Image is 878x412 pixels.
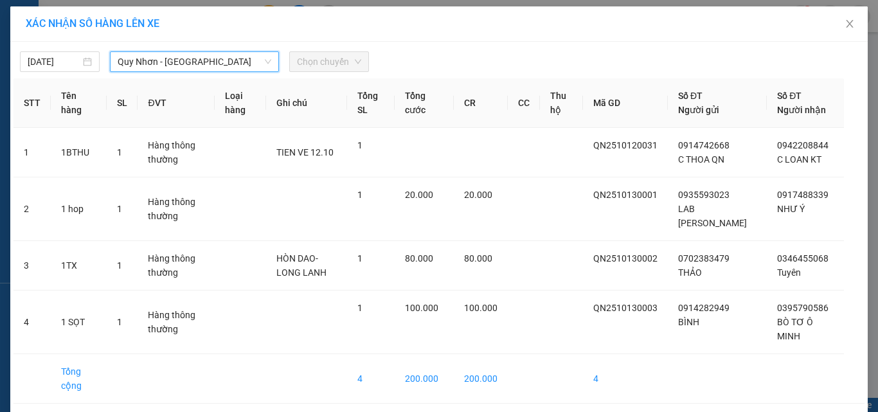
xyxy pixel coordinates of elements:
td: 3 [13,241,51,291]
td: 200.000 [454,354,508,404]
td: 200.000 [395,354,454,404]
td: 4 [347,354,395,404]
span: Tuyên [777,267,801,278]
td: 1 hop [51,177,107,241]
span: 1 [357,190,363,200]
td: Hàng thông thường [138,291,214,354]
span: 0935593023 [678,190,730,200]
span: Số ĐT [678,91,703,101]
span: 1 [357,303,363,313]
td: 4 [13,291,51,354]
td: Hàng thông thường [138,177,214,241]
button: Close [832,6,868,42]
span: down [264,58,272,66]
span: QN2510130003 [593,303,658,313]
th: Loại hàng [215,78,266,128]
span: Người nhận [777,105,826,115]
td: 2 [13,177,51,241]
span: 100.000 [464,303,497,313]
span: 1 [117,260,122,271]
span: Chọn chuyến [297,52,361,71]
span: QN2510120031 [593,140,658,150]
span: HÒN DAO- LONG LANH [276,253,327,278]
th: CC [508,78,540,128]
span: BÒ TƠ Ô MINH [777,317,813,341]
span: close [845,19,855,29]
th: Tên hàng [51,78,107,128]
th: Ghi chú [266,78,347,128]
span: 1 [357,253,363,264]
span: QN2510130002 [593,253,658,264]
td: 1 [13,128,51,177]
span: 0346455068 [777,253,829,264]
span: 1 [117,317,122,327]
span: THẢO [678,267,702,278]
th: Mã GD [583,78,668,128]
span: LAB [PERSON_NAME] [678,204,747,228]
span: 1 [117,147,122,157]
span: 0702383479 [678,253,730,264]
span: TIEN VE 12.10 [276,147,334,157]
td: 1 SỌT [51,291,107,354]
th: Thu hộ [540,78,583,128]
span: 100.000 [405,303,438,313]
span: 80.000 [405,253,433,264]
span: Số ĐT [777,91,802,101]
td: Tổng cộng [51,354,107,404]
span: Người gửi [678,105,719,115]
th: STT [13,78,51,128]
th: CR [454,78,508,128]
span: 0395790586 [777,303,829,313]
td: 1BTHU [51,128,107,177]
span: 0942208844 [777,140,829,150]
th: ĐVT [138,78,214,128]
span: 80.000 [464,253,492,264]
span: NHƯ Ý [777,204,805,214]
span: 1 [357,140,363,150]
span: 1 [117,204,122,214]
span: XÁC NHẬN SỐ HÀNG LÊN XE [26,17,159,30]
td: 1TX [51,241,107,291]
span: BÌNH [678,317,699,327]
td: Hàng thông thường [138,241,214,291]
span: C LOAN KT [777,154,821,165]
th: Tổng cước [395,78,454,128]
th: Tổng SL [347,78,395,128]
td: 4 [583,354,668,404]
span: 20.000 [464,190,492,200]
span: C THOA QN [678,154,724,165]
span: 20.000 [405,190,433,200]
td: Hàng thông thường [138,128,214,177]
span: 0917488339 [777,190,829,200]
th: SL [107,78,138,128]
span: 0914282949 [678,303,730,313]
span: Quy Nhơn - Đà Lạt [118,52,271,71]
span: QN2510130001 [593,190,658,200]
input: 13/10/2025 [28,55,80,69]
span: 0914742668 [678,140,730,150]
